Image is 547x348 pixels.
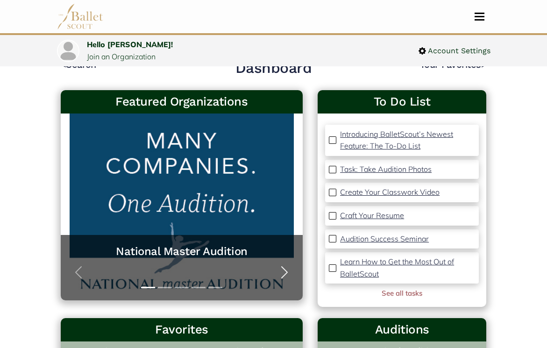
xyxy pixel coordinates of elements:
[340,186,440,199] a: Create Your Classwork Video
[340,257,454,278] p: Learn How to Get the Most Out of BalletScout
[426,45,490,57] span: Account Settings
[141,282,155,293] button: Slide 1
[58,41,78,61] img: profile picture
[340,233,429,245] a: Audition Success Seminar
[208,282,222,293] button: Slide 5
[235,58,312,78] h2: Dashboard
[469,12,490,21] button: Toggle navigation
[340,129,453,151] p: Introducing BalletScout’s Newest Feature: The To-Do List
[340,164,432,174] p: Task: Take Audition Photos
[175,282,189,293] button: Slide 3
[192,282,206,293] button: Slide 4
[70,244,294,259] a: National Master Audition
[340,128,475,152] a: Introducing BalletScout’s Newest Feature: The To-Do List
[68,322,296,338] h3: Favorites
[340,210,404,222] a: Craft Your Resume
[158,282,172,293] button: Slide 2
[419,45,490,57] a: Account Settings
[68,94,296,110] h3: Featured Organizations
[87,40,173,49] a: Hello [PERSON_NAME]!
[325,94,479,110] a: To Do List
[340,234,429,243] p: Audition Success Seminar
[340,163,432,176] a: Task: Take Audition Photos
[340,187,440,197] p: Create Your Classwork Video
[340,211,404,220] p: Craft Your Resume
[87,52,156,61] a: Join an Organization
[325,322,479,338] h3: Auditions
[340,256,475,280] a: Learn How to Get the Most Out of BalletScout
[382,289,422,298] a: See all tasks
